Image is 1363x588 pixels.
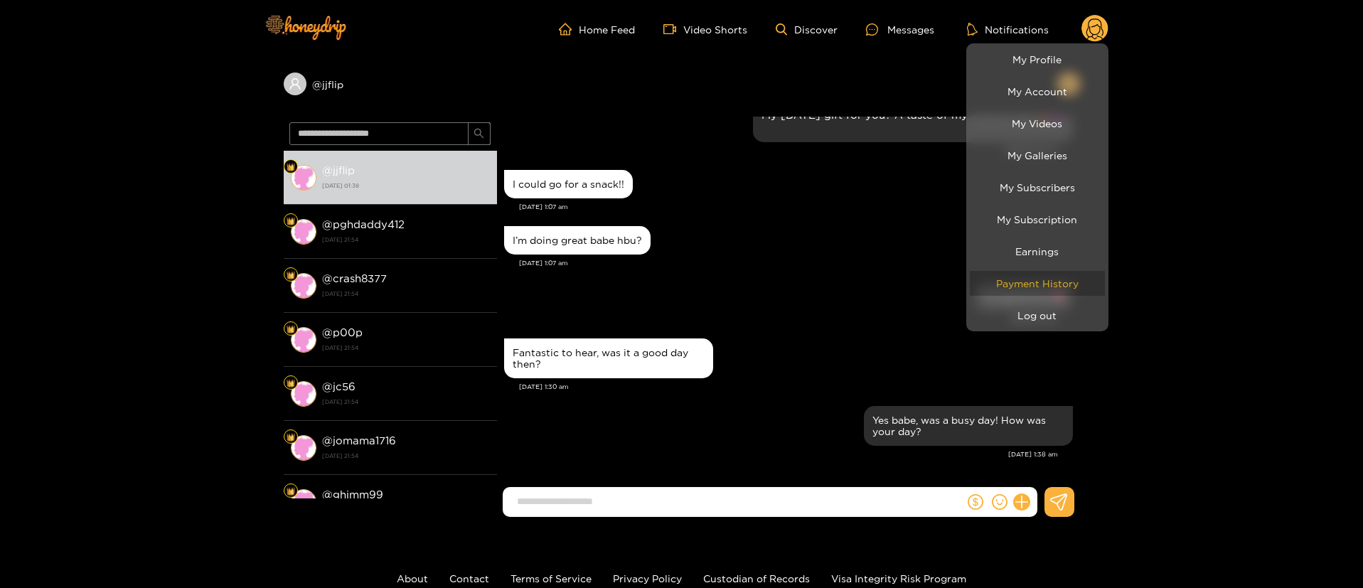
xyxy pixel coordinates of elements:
[970,271,1105,296] a: Payment History
[970,303,1105,328] button: Log out
[970,239,1105,264] a: Earnings
[970,143,1105,168] a: My Galleries
[970,207,1105,232] a: My Subscription
[970,175,1105,200] a: My Subscribers
[970,47,1105,72] a: My Profile
[970,79,1105,104] a: My Account
[970,111,1105,136] a: My Videos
